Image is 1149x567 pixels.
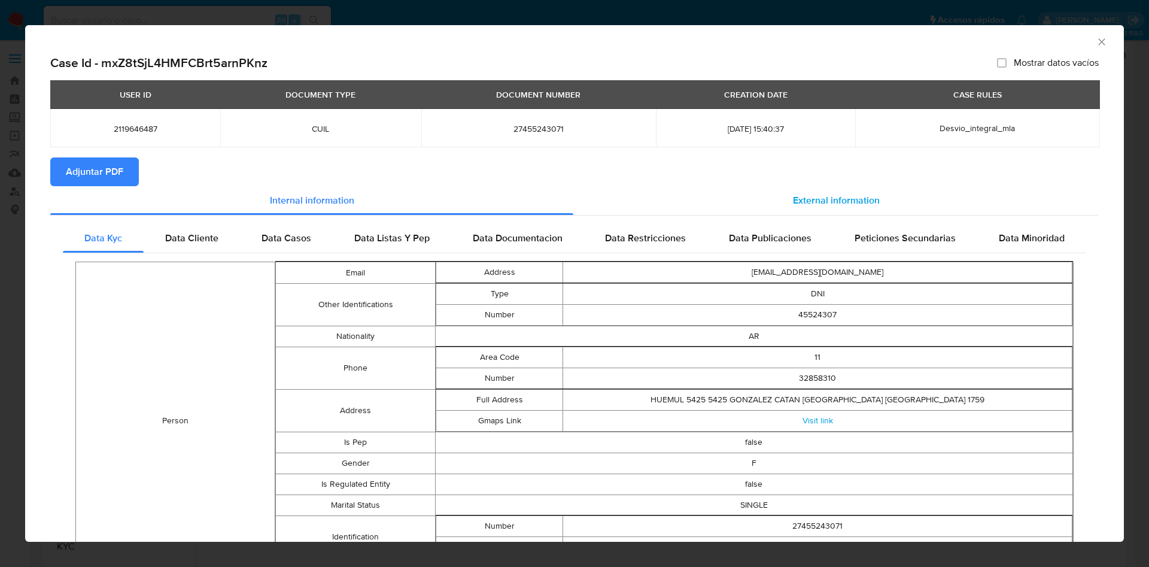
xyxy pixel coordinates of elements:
td: false [435,474,1072,495]
td: HUEMUL 5425 5425 GONZALEZ CATAN [GEOGRAPHIC_DATA] [GEOGRAPHIC_DATA] 1759 [563,390,1072,411]
td: Full Address [436,390,563,411]
span: Internal information [270,193,354,207]
td: Identification [276,516,435,559]
td: Number [436,368,563,389]
td: Gender [276,453,435,474]
span: Adjuntar PDF [66,159,123,185]
td: 32858310 [563,368,1072,389]
span: 27455243071 [436,123,642,134]
td: F [435,453,1072,474]
span: Data Restricciones [605,231,686,245]
td: Number [436,516,563,537]
td: Nationality [276,326,435,347]
span: Data Minoridad [999,231,1065,245]
button: Cerrar ventana [1096,36,1107,47]
input: Mostrar datos vacíos [997,58,1007,68]
button: Adjuntar PDF [50,157,139,186]
span: Data Documentacion [473,231,563,245]
span: Mostrar datos vacíos [1014,57,1099,69]
div: closure-recommendation-modal [25,25,1124,542]
td: Is Pep [276,432,435,453]
td: Type [436,537,563,558]
div: Detailed info [50,186,1099,215]
td: Area Code [436,347,563,368]
div: CREATION DATE [717,84,795,105]
td: SINGLE [435,495,1072,516]
span: [DATE] 15:40:37 [670,123,841,134]
div: DOCUMENT NUMBER [489,84,588,105]
td: Number [436,305,563,326]
td: Type [436,284,563,305]
span: Peticiones Secundarias [855,231,956,245]
td: CUIL [563,537,1072,558]
h2: Case Id - mxZ8tSjL4HMFCBrt5arnPKnz [50,55,268,71]
div: CASE RULES [946,84,1009,105]
div: Detailed internal info [63,224,1086,253]
span: Data Kyc [84,231,122,245]
span: Data Casos [262,231,311,245]
td: false [435,432,1072,453]
span: Desvio_integral_mla [940,122,1015,134]
td: DNI [563,284,1072,305]
td: Address [436,262,563,283]
td: 11 [563,347,1072,368]
span: External information [793,193,880,207]
div: DOCUMENT TYPE [278,84,363,105]
td: Is Regulated Entity [276,474,435,495]
a: Visit link [803,414,833,426]
td: Marital Status [276,495,435,516]
span: Data Cliente [165,231,218,245]
div: USER ID [113,84,159,105]
td: Other Identifications [276,284,435,326]
td: 45524307 [563,305,1072,326]
td: AR [435,326,1072,347]
td: Phone [276,347,435,390]
td: Email [276,262,435,284]
span: 2119646487 [65,123,206,134]
td: 27455243071 [563,516,1072,537]
span: Data Listas Y Pep [354,231,430,245]
td: Address [276,390,435,432]
span: CUIL [235,123,407,134]
td: [EMAIL_ADDRESS][DOMAIN_NAME] [563,262,1072,283]
td: Gmaps Link [436,411,563,432]
span: Data Publicaciones [729,231,811,245]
